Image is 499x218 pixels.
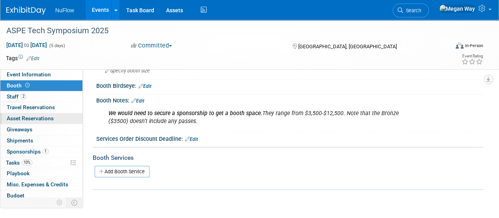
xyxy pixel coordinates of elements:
[456,42,463,49] img: Format-Inperson.png
[6,159,32,166] span: Tasks
[93,154,483,162] div: Booth Services
[21,93,26,99] span: 2
[7,115,54,121] span: Asset Reservations
[0,80,82,91] a: Booth
[128,42,175,50] button: Committed
[67,197,83,208] td: Toggle Event Tabs
[96,95,483,105] div: Booth Notes:
[0,190,82,201] a: Budget
[7,170,30,176] span: Playbook
[7,104,55,110] span: Travel Reservations
[392,4,429,17] a: Search
[7,148,49,155] span: Sponsorships
[7,82,31,89] span: Booth
[6,54,39,62] td: Tags
[0,113,82,124] a: Asset Reservations
[439,4,475,13] img: Megan Way
[138,83,151,89] a: Edit
[7,137,33,144] span: Shipments
[53,197,67,208] td: Personalize Event Tab Strip
[26,56,39,61] a: Edit
[131,98,144,104] a: Edit
[4,24,443,38] div: ASPE Tech Symposium 2025
[0,69,82,80] a: Event Information
[462,54,483,58] div: Event Rating
[6,7,46,15] img: ExhibitDay
[0,179,82,190] a: Misc. Expenses & Credits
[413,41,483,53] div: Event Format
[108,110,399,125] i: They range from $3,500-$12,500. Note that the Bronze ($3500) doesn’t include any passes.
[185,136,198,142] a: Edit
[7,93,26,100] span: Staff
[95,166,150,177] a: Add Booth Service
[0,135,82,146] a: Shipments
[108,110,262,117] b: We would need to secure a sponsorship to get a booth space.
[55,7,74,13] span: NuFlow
[403,8,421,13] span: Search
[7,181,68,188] span: Misc. Expenses & Credits
[105,68,150,74] span: Specify booth size
[0,146,82,157] a: Sponsorships1
[96,133,483,143] div: Services Order Discount Deadline:
[465,43,483,49] div: In-Person
[43,148,49,154] span: 1
[0,102,82,113] a: Travel Reservations
[0,168,82,179] a: Playbook
[24,82,31,88] span: Booth not reserved yet
[22,159,32,165] span: 10%
[96,80,483,90] div: Booth Birdseye:
[0,124,82,135] a: Giveaways
[298,44,396,49] span: [GEOGRAPHIC_DATA], [GEOGRAPHIC_DATA]
[0,91,82,102] a: Staff2
[49,43,65,48] span: (5 days)
[0,157,82,168] a: Tasks10%
[7,126,32,133] span: Giveaways
[7,192,24,199] span: Budget
[7,71,51,78] span: Event Information
[6,42,47,49] span: [DATE] [DATE]
[23,42,30,48] span: to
